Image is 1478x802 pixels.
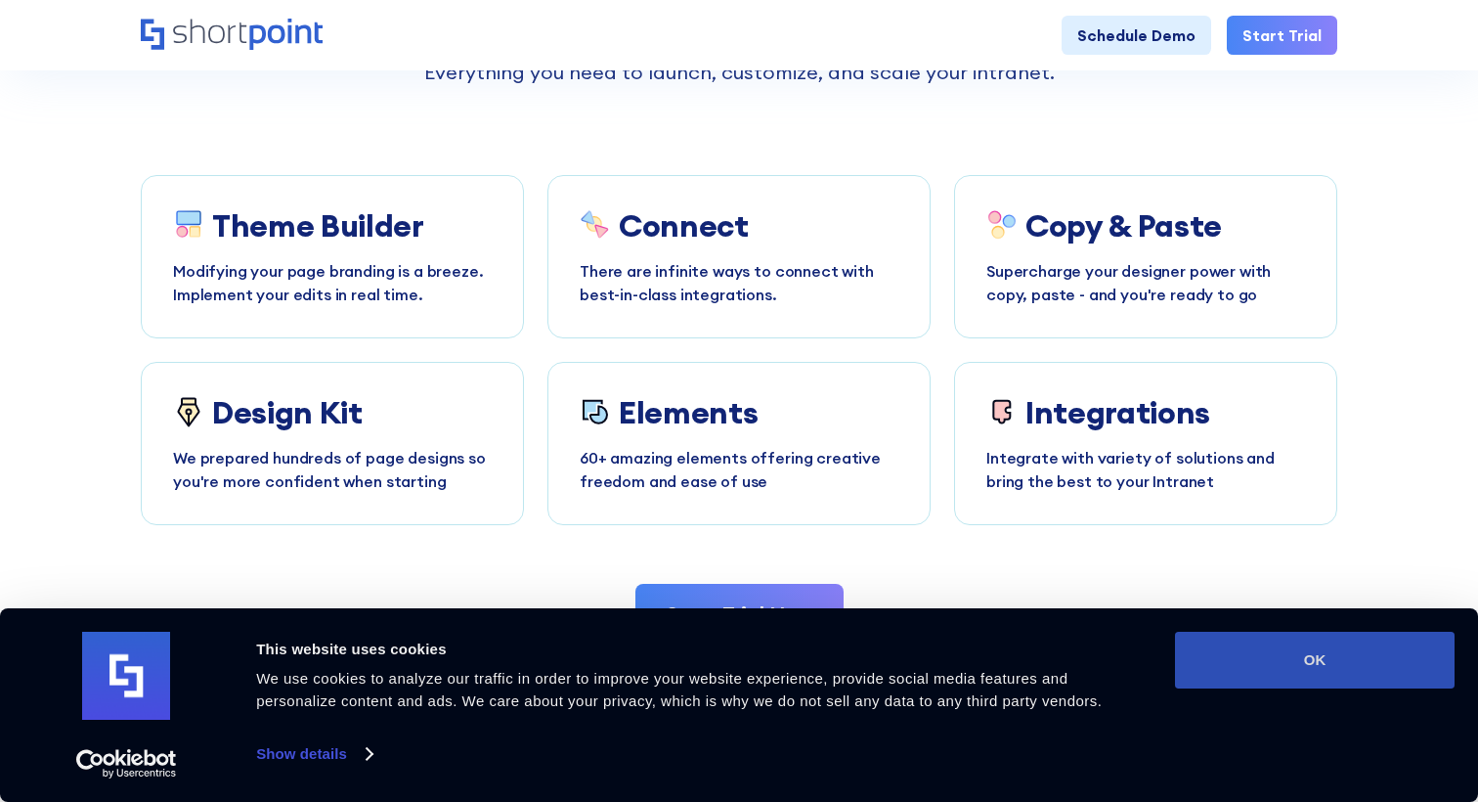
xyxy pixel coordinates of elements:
a: Schedule Demo [1062,16,1211,55]
span: We use cookies to analyze our traffic in order to improve your website experience, provide social... [256,670,1102,709]
p: 60+ amazing elements offering creative freedom and ease of use [580,446,898,493]
a: Start Trial Now [635,584,844,645]
a: Usercentrics Cookiebot - opens in a new window [41,749,212,779]
div: Everything you need to launch, customize, and scale your intranet. [356,58,1123,87]
p: Integrate with variety of solutions and bring the best to your Intranet [986,446,1305,493]
a: Home [141,19,323,52]
a: Show details [256,739,371,769]
p: There are infinite ways to connect with best-in-class integrations. [580,259,898,306]
img: logo [82,632,170,720]
h3: Design Kit [212,394,363,430]
h3: Theme Builder [212,207,424,244]
button: OK [1175,632,1455,689]
a: Start Trial [1227,16,1337,55]
p: Supercharge your designer power with copy, paste - and you're ready to go [986,259,1305,306]
div: This website uses cookies [256,638,1131,661]
p: Modifying your page branding is a breeze. Implement your edits in real time. [173,259,492,306]
h3: Integrations [1025,394,1210,430]
h3: Copy & Paste [1025,207,1222,244]
h3: Connect [619,207,749,244]
p: We prepared hundreds of page designs so you're more confident when starting [173,446,492,493]
h3: Elements [619,394,758,430]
